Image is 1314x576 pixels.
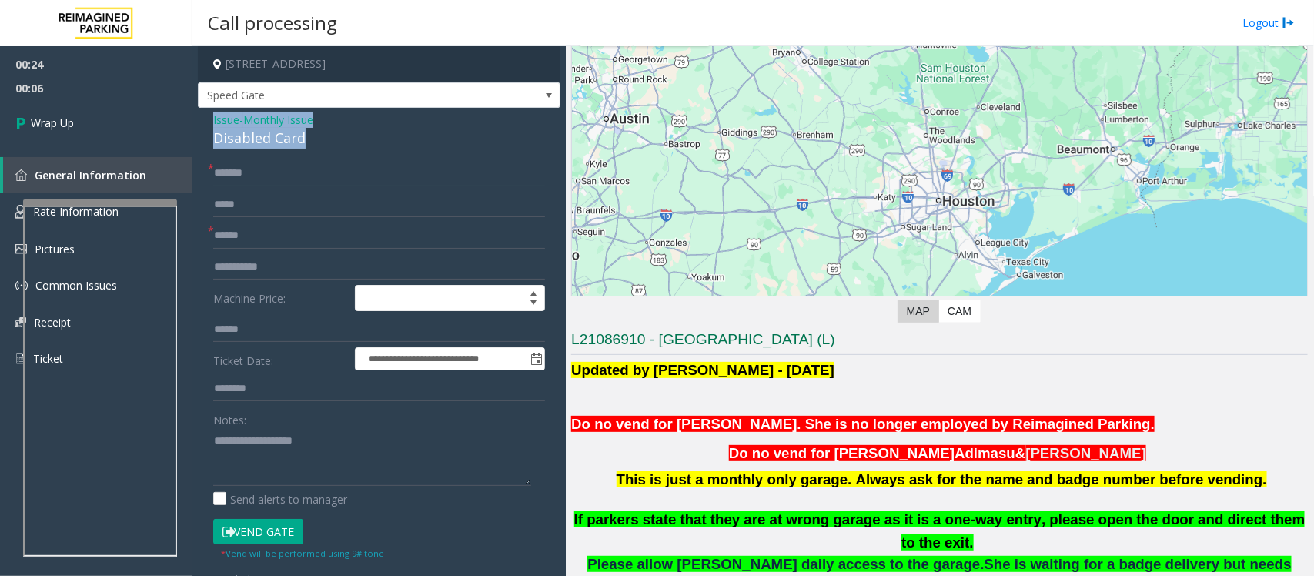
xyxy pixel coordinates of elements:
span: Adimasu [955,445,1015,462]
img: 'icon' [15,244,27,254]
span: Issue [213,112,239,128]
img: 'icon' [15,317,26,327]
label: Send alerts to manager [213,491,347,507]
span: Increase value [523,286,544,298]
div: 1019 Congress Street, Houston, TX [930,172,950,200]
span: - [239,112,313,127]
label: Map [898,300,939,323]
a: General Information [3,157,192,193]
h4: [STREET_ADDRESS] [198,46,560,82]
span: This is just a monthly only garage. Always ask for the name and badge number before vending. [617,471,1267,487]
span: Wrap Up [31,115,74,131]
div: Disabled Card [213,128,545,149]
span: Monthly Issue [243,112,313,128]
button: Vend Gate [213,519,303,545]
img: logout [1282,15,1295,31]
span: Decrease value [523,298,544,310]
span: Please allow [PERSON_NAME] daily access to the garage. [587,556,984,572]
b: If parkers state that they are at wrong garage as it is a one-way entry, please open the door and... [574,511,1306,551]
img: 'icon' [15,352,25,366]
h3: Call processing [200,4,345,42]
img: 'icon' [15,205,25,219]
span: Speed Gate [199,83,487,108]
span: Do no vend for [PERSON_NAME] [729,445,955,461]
label: CAM [938,300,981,323]
span: Updated by [PERSON_NAME] - [DATE] [571,362,834,378]
small: Vend will be performed using 9# tone [221,548,384,559]
span: Toggle popup [527,348,544,370]
span: [PERSON_NAME] [1026,445,1147,461]
label: Machine Price: [209,285,351,311]
span: Do no vend for [PERSON_NAME]. She is no longer employed by Reimagined Parking. [571,416,1155,432]
label: Notes: [213,407,246,428]
span: & [1015,445,1025,461]
img: 'icon' [15,169,27,181]
img: 'icon' [15,280,28,292]
a: Logout [1242,15,1295,31]
h3: L21086910 - [GEOGRAPHIC_DATA] (L) [571,330,1308,355]
label: Ticket Date: [209,347,351,370]
span: General Information [35,168,146,183]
